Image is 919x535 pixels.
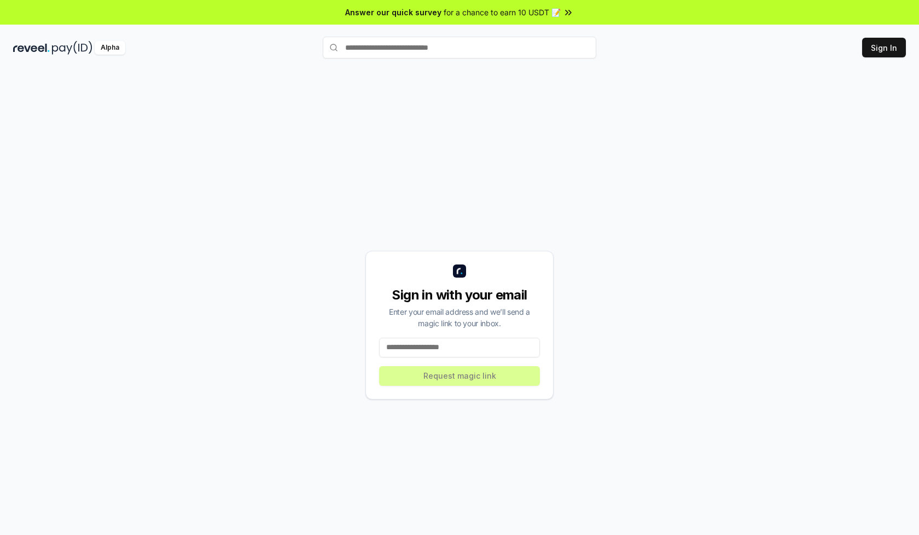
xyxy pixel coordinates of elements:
[862,38,906,57] button: Sign In
[379,306,540,329] div: Enter your email address and we’ll send a magic link to your inbox.
[453,264,466,278] img: logo_small
[13,41,50,55] img: reveel_dark
[95,41,125,55] div: Alpha
[379,286,540,304] div: Sign in with your email
[444,7,561,18] span: for a chance to earn 10 USDT 📝
[52,41,92,55] img: pay_id
[345,7,441,18] span: Answer our quick survey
